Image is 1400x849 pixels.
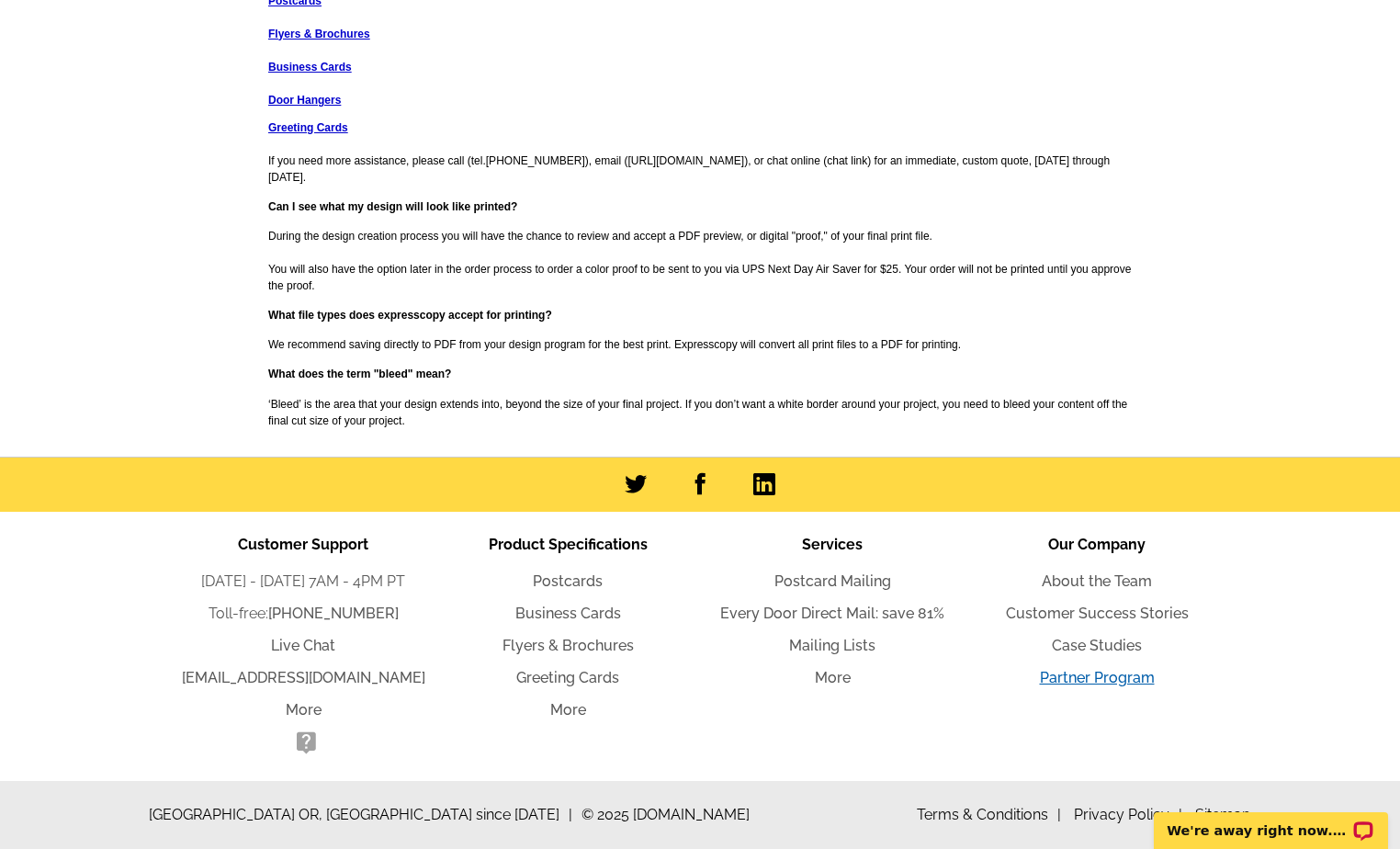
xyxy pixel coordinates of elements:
a: Customer Success Stories [1006,605,1189,622]
a: Door Hangers [268,94,341,107]
iframe: LiveChat chat widget [1142,791,1400,849]
a: Privacy Policy [1074,806,1182,823]
a: Partner Program [1040,669,1155,686]
a: Live Chat [271,637,335,654]
p: ‘Bleed’ is the area that your design extends into, beyond the size of your final project. If you ... [268,396,1141,429]
a: Greeting Cards [268,121,348,134]
a: Business Cards [515,605,621,622]
li: [DATE] - [DATE] 7AM - 4PM PT [171,571,435,593]
a: Terms & Conditions [917,806,1061,823]
h4: What does the term "bleed" mean? [268,368,1141,380]
a: Flyers & Brochures [502,637,634,654]
a: Flyers & Brochures [268,28,370,40]
span: © 2025 [DOMAIN_NAME] [581,804,750,826]
li: Toll-free: [171,603,435,625]
span: Product Specifications [489,536,648,553]
a: More [550,701,586,719]
p: We recommend saving directly to PDF from your design program for the best print. Expresscopy will... [268,336,1141,353]
a: Greeting Cards [516,669,619,686]
span: Our Company [1048,536,1146,553]
a: Postcard Mailing [774,572,891,590]
a: More [286,701,322,719]
span: Customer Support [238,536,368,553]
p: During the design creation process you will have the chance to review and accept a PDF preview, o... [268,228,1141,294]
a: [EMAIL_ADDRESS][DOMAIN_NAME] [182,669,425,686]
span: [GEOGRAPHIC_DATA] OR, [GEOGRAPHIC_DATA] since [DATE] [149,804,572,826]
a: Postcards [533,572,603,590]
a: Every Door Direct Mail: save 81% [720,605,944,622]
a: [PHONE_NUMBER] [268,605,399,622]
p: If you need more assistance, please call (tel.[PHONE_NUMBER]), email ([URL][DOMAIN_NAME]), or cha... [268,119,1141,186]
h4: What file types does expresscopy accept for printing? [268,309,1141,322]
a: About the Team [1042,572,1152,590]
a: Mailing Lists [789,637,875,654]
a: Case Studies [1052,637,1142,654]
a: Business Cards [268,61,352,74]
span: Services [802,536,863,553]
h4: Can I see what my design will look like printed? [268,200,1141,213]
a: More [815,669,851,686]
